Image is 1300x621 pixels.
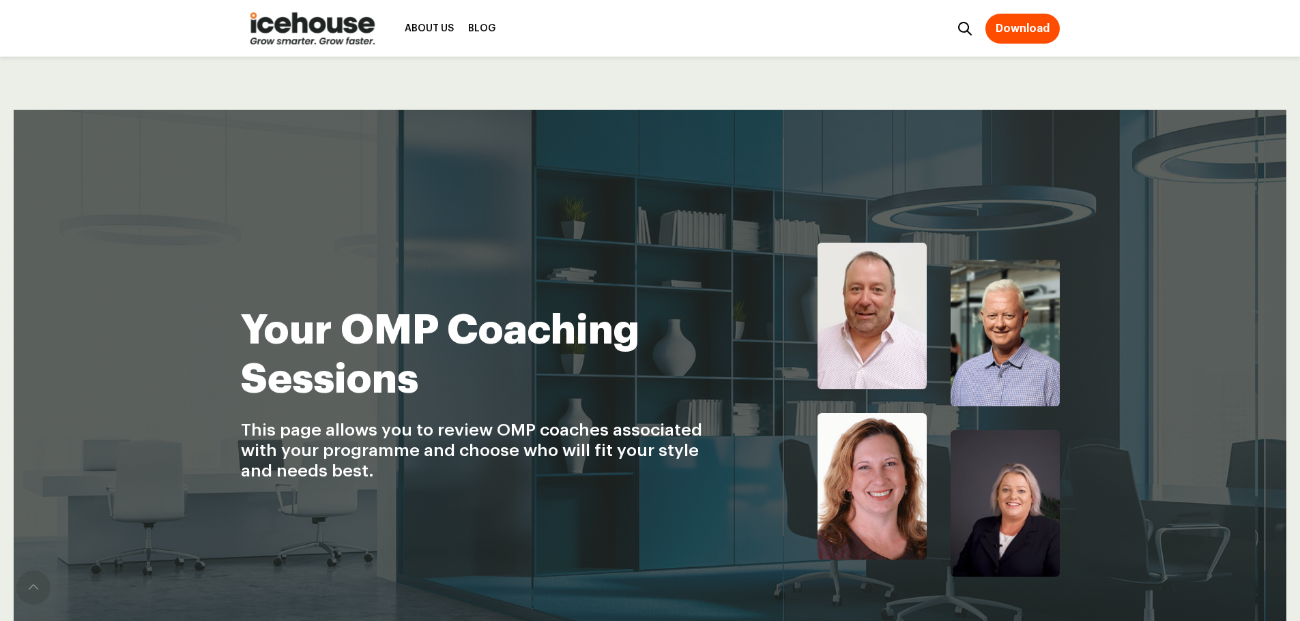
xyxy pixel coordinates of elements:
[951,260,1060,406] img: David Lilburne
[398,5,503,52] nav: Desktop navigation
[241,306,725,404] h1: Your OMP Coaching Sessions
[818,413,927,560] img: Josie Adlam-1
[951,15,979,42] div: Search box
[951,430,1060,577] img: Di Murphy
[241,421,702,479] span: This page allows you to review OMP coaches associated with your programme and choose who will fit...
[241,7,384,50] img: Icehouse | Grow smarter. Grow faster.
[461,5,502,52] a: Blog
[818,243,927,389] img: Jamie Brock
[398,5,461,52] a: About Us
[985,14,1060,44] a: Download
